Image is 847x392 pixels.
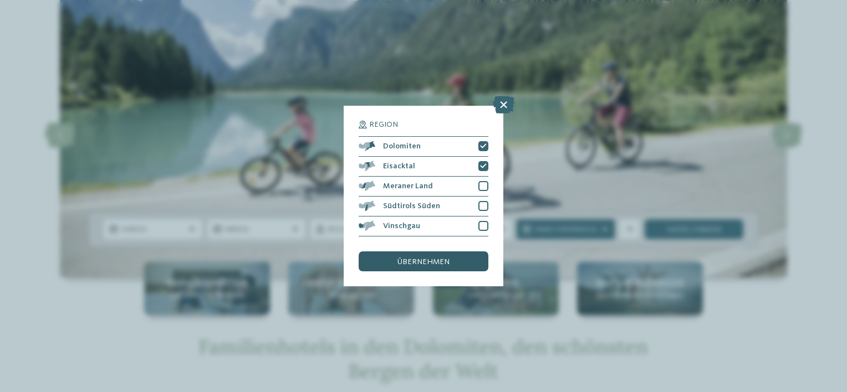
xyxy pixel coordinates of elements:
[383,222,420,230] span: Vinschgau
[383,142,421,150] span: Dolomiten
[369,121,398,128] span: Region
[397,258,450,266] span: übernehmen
[383,162,415,170] span: Eisacktal
[383,202,440,210] span: Südtirols Süden
[383,182,433,190] span: Meraner Land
